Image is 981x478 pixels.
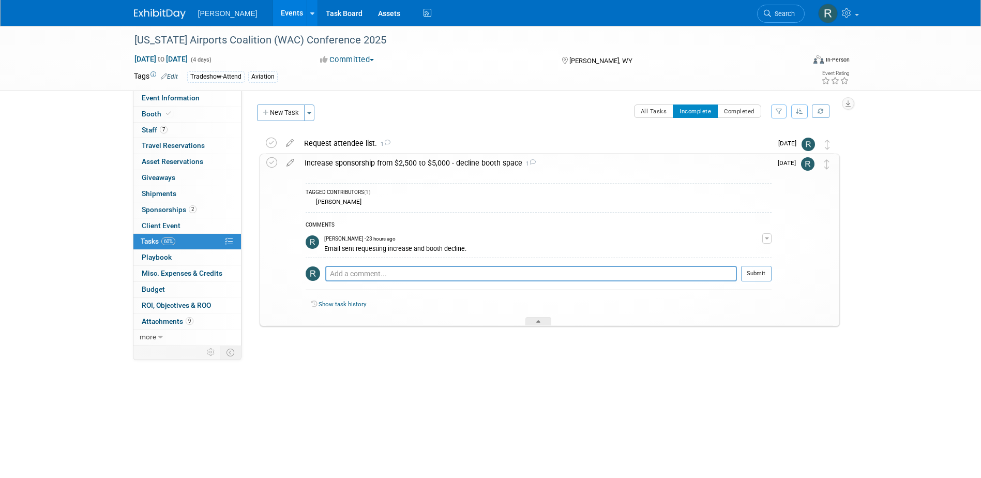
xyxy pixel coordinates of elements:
[134,9,186,19] img: ExhibitDay
[133,202,241,218] a: Sponsorships2
[142,301,211,309] span: ROI, Objectives & ROO
[142,141,205,150] span: Travel Reservations
[133,250,241,265] a: Playbook
[319,301,366,308] a: Show task history
[161,237,175,245] span: 60%
[825,140,830,150] i: Move task
[142,94,200,102] span: Event Information
[142,173,175,182] span: Giveaways
[802,138,815,151] img: Rebecca Deis
[324,243,762,253] div: Email sent requesting increase and booth decline.
[778,140,802,147] span: [DATE]
[299,135,772,152] div: Request attendee list.
[142,157,203,166] span: Asset Reservations
[142,285,165,293] span: Budget
[569,57,632,65] span: [PERSON_NAME], WY
[744,54,850,69] div: Event Format
[306,189,772,198] div: TAGGED CONTRIBUTORS
[306,220,772,231] div: COMMENTS
[160,126,168,133] span: 7
[134,54,188,64] span: [DATE] [DATE]
[187,71,245,82] div: Tradeshow-Attend
[306,266,320,281] img: Rebecca Deis
[324,235,396,243] span: [PERSON_NAME] - 23 hours ago
[166,111,171,116] i: Booth reservation complete
[133,107,241,122] a: Booth
[778,159,801,167] span: [DATE]
[133,282,241,297] a: Budget
[198,9,258,18] span: [PERSON_NAME]
[634,104,674,118] button: All Tasks
[142,269,222,277] span: Misc. Expenses & Credits
[313,198,361,205] div: [PERSON_NAME]
[133,266,241,281] a: Misc. Expenses & Credits
[133,298,241,313] a: ROI, Objectives & ROO
[248,71,278,82] div: Aviation
[142,221,180,230] span: Client Event
[281,158,299,168] a: edit
[142,205,197,214] span: Sponsorships
[133,91,241,106] a: Event Information
[141,237,175,245] span: Tasks
[824,159,829,169] i: Move task
[281,139,299,148] a: edit
[757,5,805,23] a: Search
[202,346,220,359] td: Personalize Event Tab Strip
[133,314,241,330] a: Attachments9
[813,55,824,64] img: Format-Inperson.png
[257,104,305,121] button: New Task
[133,138,241,154] a: Travel Reservations
[133,170,241,186] a: Giveaways
[142,317,193,325] span: Attachments
[306,235,319,249] img: Rebecca Deis
[717,104,761,118] button: Completed
[364,189,370,195] span: (1)
[812,104,829,118] a: Refresh
[189,205,197,213] span: 2
[133,186,241,202] a: Shipments
[133,123,241,138] a: Staff7
[133,218,241,234] a: Client Event
[131,31,789,50] div: [US_STATE] Airports Coalition (WAC) Conference 2025
[133,154,241,170] a: Asset Reservations
[673,104,718,118] button: Incomplete
[142,189,176,198] span: Shipments
[377,141,390,147] span: 1
[825,56,850,64] div: In-Person
[220,346,241,359] td: Toggle Event Tabs
[186,317,193,325] span: 9
[133,330,241,345] a: more
[142,126,168,134] span: Staff
[818,4,838,23] img: Rebecca Deis
[142,253,172,261] span: Playbook
[522,160,536,167] span: 1
[771,10,795,18] span: Search
[741,266,772,281] button: Submit
[133,234,241,249] a: Tasks60%
[299,154,772,172] div: Increase sponsorship from $2,500 to $5,000 - decline booth space
[801,157,814,171] img: Rebecca Deis
[134,71,178,83] td: Tags
[156,55,166,63] span: to
[140,333,156,341] span: more
[821,71,849,76] div: Event Rating
[161,73,178,80] a: Edit
[190,56,212,63] span: (4 days)
[316,54,378,65] button: Committed
[142,110,173,118] span: Booth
